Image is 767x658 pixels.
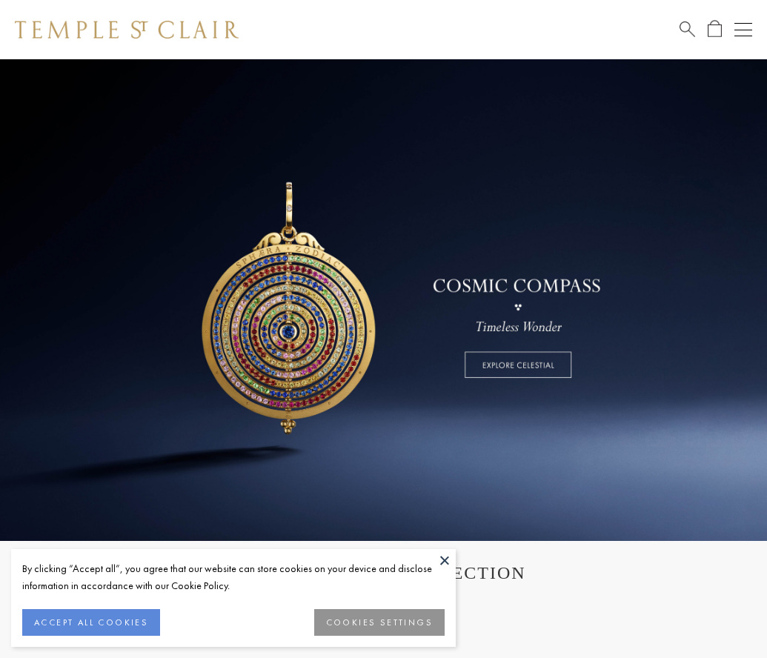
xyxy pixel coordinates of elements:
img: Temple St. Clair [15,21,239,39]
a: Open Shopping Bag [708,20,722,39]
div: By clicking “Accept all”, you agree that our website can store cookies on your device and disclos... [22,560,445,594]
button: Open navigation [734,21,752,39]
button: COOKIES SETTINGS [314,609,445,636]
button: ACCEPT ALL COOKIES [22,609,160,636]
a: Search [680,20,695,39]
